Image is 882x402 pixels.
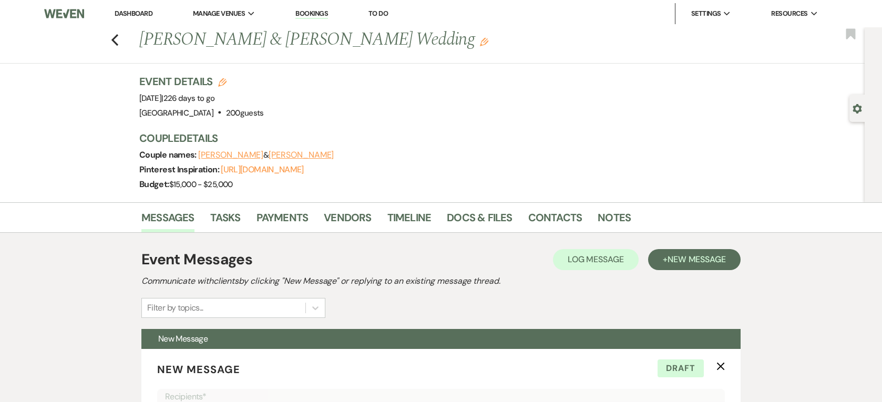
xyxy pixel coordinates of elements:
[668,254,726,265] span: New Message
[480,37,488,46] button: Edit
[198,150,334,160] span: &
[158,333,208,344] span: New Message
[147,302,203,314] div: Filter by topics...
[139,27,610,53] h1: [PERSON_NAME] & [PERSON_NAME] Wedding
[139,108,213,118] span: [GEOGRAPHIC_DATA]
[161,93,214,104] span: |
[157,363,240,376] span: New Message
[771,8,807,19] span: Resources
[368,9,388,18] a: To Do
[648,249,741,270] button: +New Message
[210,209,241,232] a: Tasks
[141,275,741,287] h2: Communicate with clients by clicking "New Message" or replying to an existing message thread.
[598,209,631,232] a: Notes
[387,209,432,232] a: Timeline
[139,131,728,146] h3: Couple Details
[568,254,624,265] span: Log Message
[141,249,252,271] h1: Event Messages
[257,209,309,232] a: Payments
[139,149,198,160] span: Couple names:
[163,93,215,104] span: 226 days to go
[553,249,639,270] button: Log Message
[198,151,263,159] button: [PERSON_NAME]
[115,9,152,18] a: Dashboard
[226,108,264,118] span: 200 guests
[221,164,303,175] a: [URL][DOMAIN_NAME]
[658,359,704,377] span: Draft
[295,9,328,19] a: Bookings
[447,209,512,232] a: Docs & Files
[44,3,84,25] img: Weven Logo
[139,179,169,190] span: Budget:
[853,103,862,113] button: Open lead details
[139,74,264,89] h3: Event Details
[139,93,215,104] span: [DATE]
[141,209,194,232] a: Messages
[169,179,233,190] span: $15,000 - $25,000
[691,8,721,19] span: Settings
[139,164,221,175] span: Pinterest Inspiration:
[193,8,245,19] span: Manage Venues
[528,209,582,232] a: Contacts
[269,151,334,159] button: [PERSON_NAME]
[324,209,371,232] a: Vendors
